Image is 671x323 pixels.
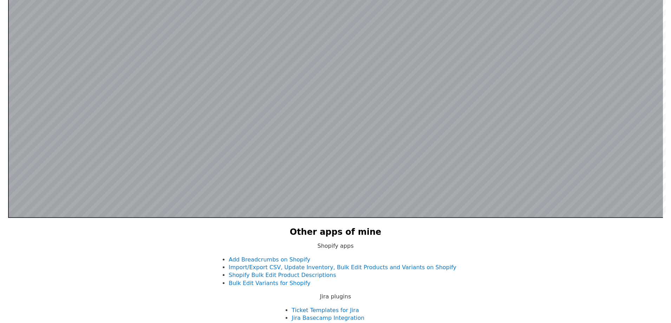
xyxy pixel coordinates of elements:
[292,307,359,314] a: Ticket Templates for Jira
[229,264,456,271] a: Import/Export CSV, Update Inventory, Bulk Edit Products and Variants on Shopify
[290,226,382,238] h2: Other apps of mine
[229,256,310,263] a: Add Breadcrumbs on Shopify
[292,315,364,321] a: Jira Basecamp Integration
[229,272,336,278] a: Shopify Bulk Edit Product Descriptions
[229,280,311,286] a: Bulk Edit Variants for Shopify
